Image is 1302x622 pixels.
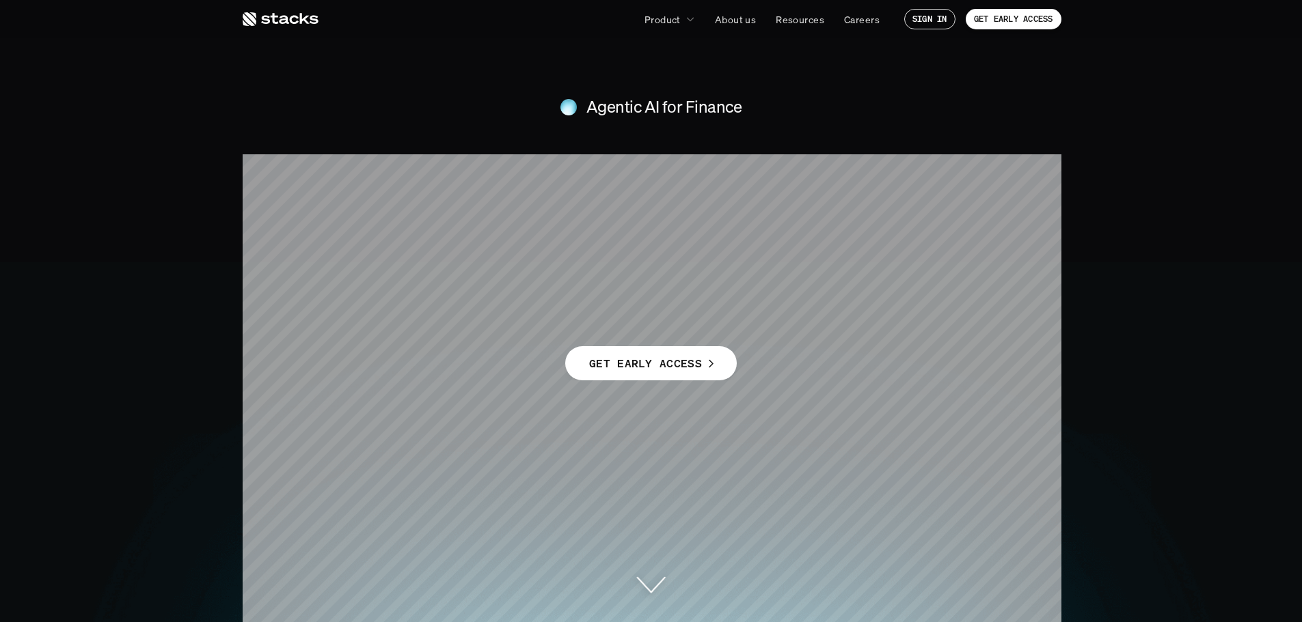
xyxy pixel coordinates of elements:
a: Resources [768,7,832,31]
span: h [423,167,458,232]
span: o [653,232,686,298]
a: About us [707,7,764,31]
span: f [758,167,778,232]
p: Product [645,12,681,27]
span: e [661,167,691,232]
span: u [720,232,755,298]
span: r [691,167,714,232]
span: e [425,232,455,298]
span: r [896,167,919,232]
p: Careers [844,12,880,27]
span: Y [789,167,828,232]
a: Careers [836,7,888,31]
p: GET EARLY ACCESS [974,14,1053,24]
span: m [487,232,543,298]
a: GET EARLY ACCESS [966,9,1061,29]
p: SIGN IN [912,14,947,24]
span: t [865,232,884,298]
span: n [591,167,626,232]
span: r [535,167,558,232]
span: y [885,232,917,298]
span: c [755,232,784,298]
a: GET EARLY ACCESS [565,346,737,380]
span: s [554,232,582,298]
span: o [558,167,591,232]
span: i [645,167,660,232]
span: u [861,167,896,232]
span: t [784,232,803,298]
span: t [626,167,645,232]
p: About us [715,12,756,27]
span: i [804,232,819,298]
span: P [593,232,630,298]
span: o [724,167,757,232]
span: o [828,167,860,232]
h4: Agentic AI for Finance [586,96,742,119]
span: F [500,167,535,232]
span: r [630,232,653,298]
p: GET EARLY ACCESS [589,354,702,373]
p: Resources [776,12,824,27]
span: e [459,167,489,232]
span: d [686,232,720,298]
span: a [456,232,487,298]
span: ’ [543,232,554,298]
span: i [850,232,865,298]
span: T [383,167,423,232]
span: T [385,232,425,298]
a: SIGN IN [904,9,955,29]
span: v [819,232,850,298]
